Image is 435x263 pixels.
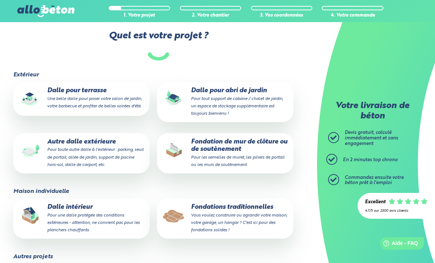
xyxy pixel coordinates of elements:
img: final_use.values.closing_wall_fundation [162,138,186,162]
small: Vous voulez construire ou agrandir votre maison, votre garage, un hangar ? C'est ici pour des fon... [191,213,287,232]
legend: Extérieur [13,72,39,78]
small: Pour une dalle protégée des conditions extérieures - attention, ne convient pas pour les plancher... [47,213,140,232]
div: 1. Votre projet [109,13,170,18]
span: Devis gratuit, calculé immédiatement et sans engagement [345,130,398,146]
div: 2. Votre chantier [180,13,241,18]
img: final_use.values.outside_slab [18,138,42,162]
div: 4. Votre commande [322,13,383,18]
label: Quel est votre projet ? [13,31,304,60]
small: Pour tout support de cabane / chalet de jardin, un espace de stockage supplémentaire est toujours... [191,97,283,116]
legend: Autres projets [13,253,53,260]
iframe: Help widget launcher [369,234,427,255]
small: Pour toute autre dalle à l'extérieur : parking, seuil de portail, allée de jardin, support de pis... [47,148,144,167]
img: final_use.values.inside_slab [18,204,42,227]
p: Autre dalle extérieure [18,138,145,168]
div: 4.7/5 sur 2300 avis clients [365,209,428,213]
div: Excellent [365,200,386,205]
legend: Maison individuelle [13,188,69,195]
p: Dalle pour abri de jardin [162,87,288,117]
div: 3. Vos coordonnées [251,13,312,18]
img: final_use.values.terrace [18,87,42,111]
p: Fondation de mur de clôture ou de soutènement [162,138,288,168]
p: Dalle intérieur [18,204,145,233]
p: Dalle pour terrasse [18,87,145,110]
img: allobéton [17,5,74,17]
img: final_use.values.garden_shed [162,87,186,111]
img: final_use.values.traditional_fundations [162,204,186,227]
span: En 2 minutes top chrono [343,158,398,162]
p: Fondations traditionnelles [162,204,288,233]
p: Votre livraison de béton [330,101,415,121]
small: Pour les semelles de muret, les piliers de portail ou les murs de soutènement. [191,155,285,167]
span: Commandez ensuite votre béton prêt à l'emploi [345,175,404,186]
small: Une belle dalle pour poser votre salon de jardin, votre barbecue et profiter de belles soirées d'... [47,97,142,108]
